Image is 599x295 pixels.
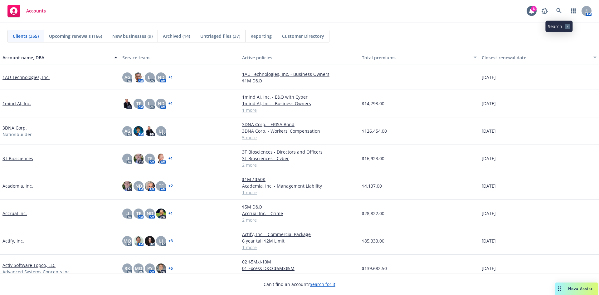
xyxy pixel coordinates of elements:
span: TF [159,183,163,189]
span: LI [159,238,163,244]
a: + 3 [168,239,173,243]
img: photo [145,126,155,136]
a: + 1 [168,102,173,106]
span: Reporting [251,33,272,39]
a: 3T Biosciences - Cyber [242,155,357,162]
a: 3DNA Corp. [2,125,27,131]
span: [DATE] [482,210,496,217]
a: Switch app [567,5,580,17]
span: [DATE] [482,155,496,162]
a: 1mind AI, Inc. [2,100,31,107]
span: AG [124,74,130,81]
img: photo [134,236,144,246]
img: photo [134,126,144,136]
span: [DATE] [482,183,496,189]
a: $1M / $50K [242,176,357,183]
button: Closest renewal date [479,50,599,65]
button: Total premiums [359,50,479,65]
a: 2 more [242,217,357,223]
a: Report a Bug [538,5,551,17]
img: photo [134,154,144,164]
span: MQ [135,265,142,272]
span: RK [124,265,130,272]
div: Total premiums [362,54,470,61]
img: photo [145,181,155,191]
span: New businesses (9) [112,33,153,39]
span: $14,793.00 [362,100,384,107]
a: Accrual Inc. [2,210,27,217]
span: Can't find an account? [264,281,335,288]
img: photo [134,72,144,82]
span: LI [148,100,152,107]
a: + 5 [168,267,173,270]
a: 01 Excess D&O $5Mx$5M [242,265,357,272]
a: 3T Biosciences - Directors and Officers [242,149,357,155]
button: Service team [120,50,240,65]
a: 3DNA Corp. - Workers' Compensation [242,128,357,134]
span: ND [158,100,164,107]
span: Advanced Systems Concepts Inc. [2,268,71,275]
span: $139,682.50 [362,265,387,272]
span: Upcoming renewals (166) [49,33,102,39]
span: ND [147,210,153,217]
a: Academia, Inc. [2,183,33,189]
span: [DATE] [482,74,496,81]
a: $1M D&O [242,77,357,84]
button: Active policies [240,50,359,65]
div: Active policies [242,54,357,61]
div: Service team [122,54,237,61]
span: TF [136,210,141,217]
a: 1 more [242,272,357,278]
span: MQ [124,238,131,244]
a: Search [553,5,565,17]
span: TF [148,155,152,162]
button: Nova Assist [555,283,598,295]
span: $126,454.00 [362,128,387,134]
span: Nova Assist [568,286,593,291]
a: 02 $5Mx$10M [242,258,357,265]
span: $85,333.00 [362,238,384,244]
span: LI [159,128,163,134]
a: 1mind AI, Inc. - E&O with Cyber [242,94,357,100]
a: 1 more [242,107,357,113]
div: Drag to move [555,283,563,295]
a: 1 more [242,189,357,196]
a: Activ Software Topco, LLC [2,262,56,268]
a: 1AU Technologies, Inc. [2,74,50,81]
a: + 2 [168,184,173,188]
a: Actify, Inc. - Commercial Package [242,231,357,238]
span: [DATE] [482,238,496,244]
span: [DATE] [482,265,496,272]
a: Accounts [5,2,48,20]
span: Accounts [26,8,46,13]
span: [DATE] [482,128,496,134]
span: Clients (355) [13,33,39,39]
a: $5M D&O [242,204,357,210]
a: Search for it [310,281,335,287]
img: photo [145,236,155,246]
a: + 1 [168,157,173,160]
div: 6 [531,6,537,12]
span: Untriaged files (37) [200,33,240,39]
a: 2 more [242,162,357,168]
div: Closest renewal date [482,54,590,61]
span: Customer Directory [282,33,324,39]
span: ND [135,183,142,189]
span: AG [124,128,130,134]
a: 1mind AI, Inc. - Business Owners [242,100,357,107]
a: 3T Biosciences [2,155,33,162]
span: LI [125,155,129,162]
a: Accrual Inc. - Crime [242,210,357,217]
a: 5 more [242,134,357,141]
a: Actify, Inc. [2,238,24,244]
img: photo [156,154,166,164]
a: 6 year tail $2M Limit [242,238,357,244]
a: 3DNA Corp. - ERISA Bond [242,121,357,128]
span: LI [148,74,152,81]
span: $16,923.00 [362,155,384,162]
